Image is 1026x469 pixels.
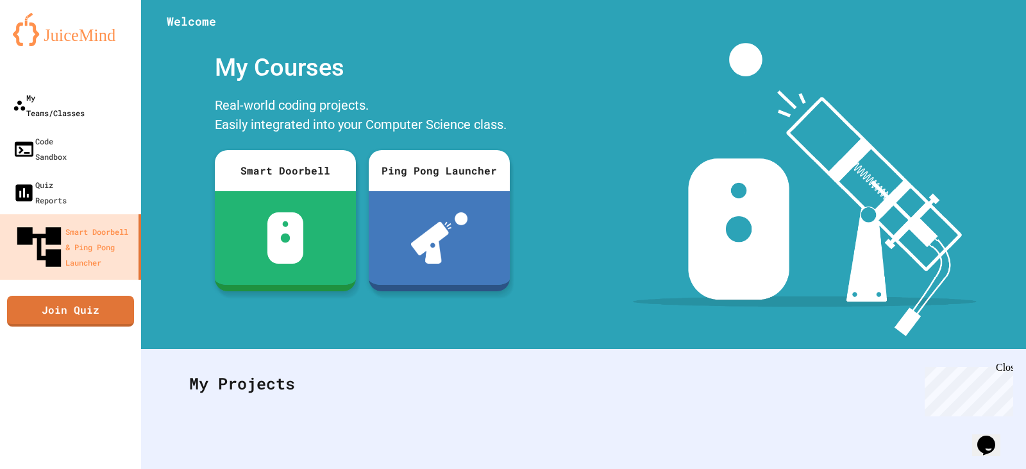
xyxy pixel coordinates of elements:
div: Chat with us now!Close [5,5,88,81]
iframe: chat widget [972,418,1013,456]
div: Real-world coding projects. Easily integrated into your Computer Science class. [208,92,516,141]
img: banner-image-my-projects.png [633,43,977,336]
a: Join Quiz [7,296,134,327]
div: Smart Doorbell [215,150,356,191]
div: My Projects [176,359,991,409]
img: ppl-with-ball.png [411,212,468,264]
img: sdb-white.svg [267,212,304,264]
div: Code Sandbox [13,133,67,164]
iframe: chat widget [920,362,1013,416]
div: Ping Pong Launcher [369,150,510,191]
div: My Teams/Classes [13,90,85,121]
div: Quiz Reports [13,177,67,208]
img: logo-orange.svg [13,13,128,46]
div: Smart Doorbell & Ping Pong Launcher [13,221,133,273]
div: My Courses [208,43,516,92]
